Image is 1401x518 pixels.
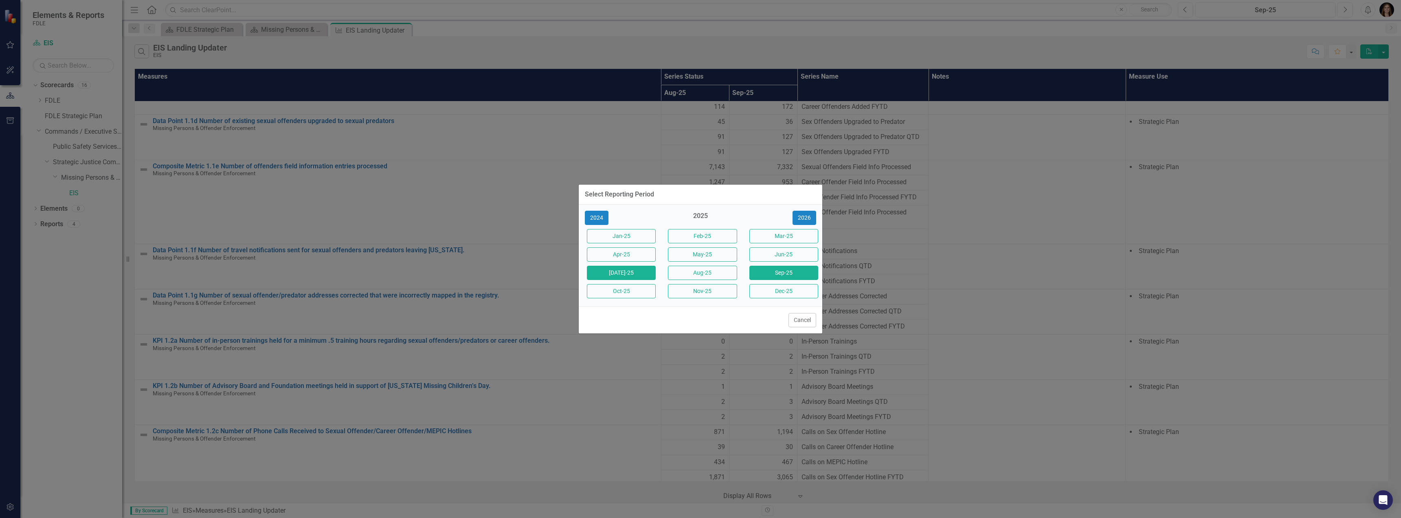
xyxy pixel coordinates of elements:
[749,266,818,280] button: Sep-25
[788,313,816,327] button: Cancel
[749,284,818,298] button: Dec-25
[585,211,608,225] button: 2024
[587,247,656,262] button: Apr-25
[668,284,737,298] button: Nov-25
[668,229,737,243] button: Feb-25
[587,284,656,298] button: Oct-25
[1373,490,1393,510] div: Open Intercom Messenger
[587,229,656,243] button: Jan-25
[749,229,818,243] button: Mar-25
[668,247,737,262] button: May-25
[587,266,656,280] button: [DATE]-25
[749,247,818,262] button: Jun-25
[668,266,737,280] button: Aug-25
[793,211,816,225] button: 2026
[666,212,735,225] div: 2025
[585,191,654,198] div: Select Reporting Period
